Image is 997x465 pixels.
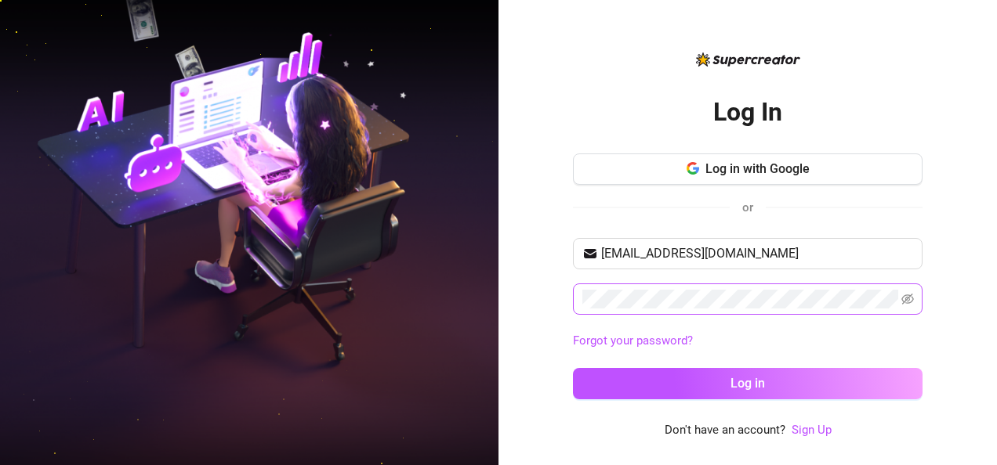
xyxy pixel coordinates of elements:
a: Forgot your password? [573,332,923,351]
a: Sign Up [792,423,832,437]
span: Don't have an account? [665,421,785,440]
button: Log in [573,368,923,399]
span: Log in [731,376,765,391]
img: logo-BBDzfeDw.svg [696,52,800,67]
span: eye-invisible [901,293,914,305]
a: Forgot your password? [573,333,693,348]
a: Sign Up [792,421,832,440]
span: Log in with Google [705,161,810,176]
span: or [742,200,753,214]
h2: Log In [713,96,782,128]
button: Log in with Google [573,153,923,185]
input: Your email [601,244,913,263]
